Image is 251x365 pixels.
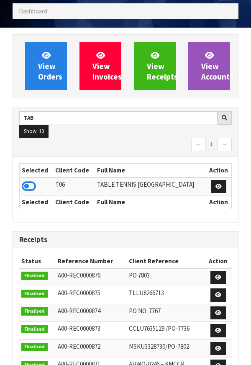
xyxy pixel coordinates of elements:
th: Reference Number [56,254,127,268]
span: A00-REC0000873 [58,324,100,332]
td: T06 [53,177,95,195]
span: A00-REC0000874 [58,307,100,315]
a: ← [191,138,206,151]
span: View Invoices [92,50,122,82]
a: → [217,138,232,151]
span: Finalised [21,290,48,298]
th: Status [19,254,56,268]
th: Action [206,164,231,177]
span: A00-REC0000872 [58,342,100,350]
th: Client Reference [127,254,204,268]
button: Show: 10 [19,125,49,138]
th: Full Name [95,164,206,177]
span: PO 7803 [129,271,150,279]
span: Finalised [21,325,48,334]
span: A00-REC0000875 [58,289,100,297]
th: Selected [20,195,53,209]
span: TLLU8266713 [129,289,164,297]
a: ViewAccounts [188,42,230,90]
th: Full Name [95,195,206,209]
h3: Receipts [19,236,232,244]
span: CCLU7635129 /PO-7736 [129,324,190,332]
th: Selected [20,164,53,177]
input: Search clients [19,111,218,124]
span: View Receipts [147,50,178,82]
span: PO NO: 7767 [129,307,161,315]
a: ViewInvoices [79,42,121,90]
a: ViewReceipts [134,42,176,90]
span: View Accounts [201,50,233,82]
a: ViewOrders [25,42,67,90]
a: 1 [205,138,218,151]
span: Finalised [21,307,48,316]
th: Client Code [53,164,95,177]
span: MSKU3328730/PO-7802 [129,342,189,350]
td: TABLE TENNIS [GEOGRAPHIC_DATA] [95,177,206,195]
span: Dashboard [19,7,47,15]
span: View Orders [38,50,62,82]
span: Finalised [21,272,48,280]
nav: Page navigation [19,138,232,152]
span: Finalised [21,343,48,351]
span: A00-REC0000876 [58,271,100,279]
th: Action [206,195,231,209]
th: Action [204,254,232,268]
th: Client Code [53,195,95,209]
